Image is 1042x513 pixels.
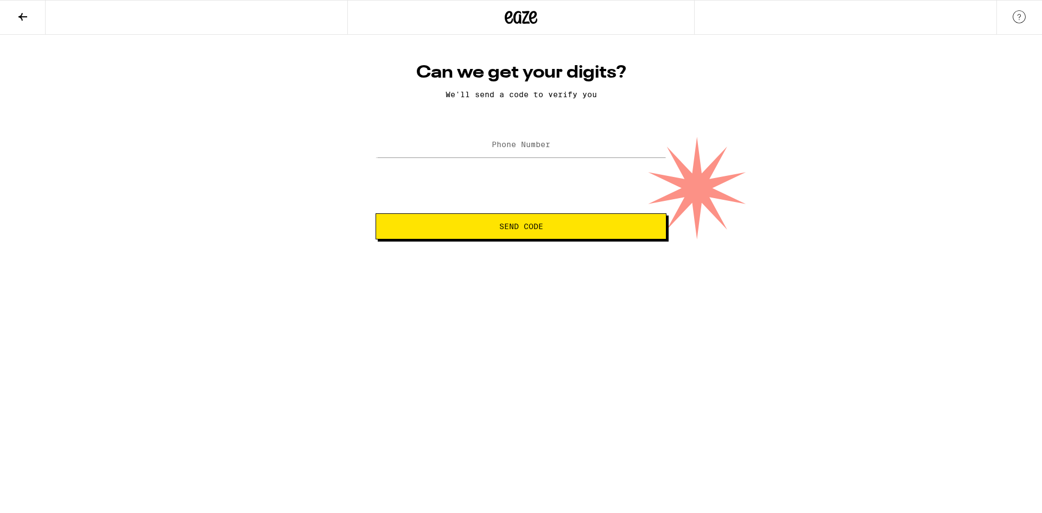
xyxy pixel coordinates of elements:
button: Send Code [376,213,666,239]
label: Phone Number [492,140,550,149]
h1: Can we get your digits? [376,62,666,84]
input: Phone Number [376,133,666,157]
p: We'll send a code to verify you [376,90,666,99]
span: Send Code [499,223,543,230]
